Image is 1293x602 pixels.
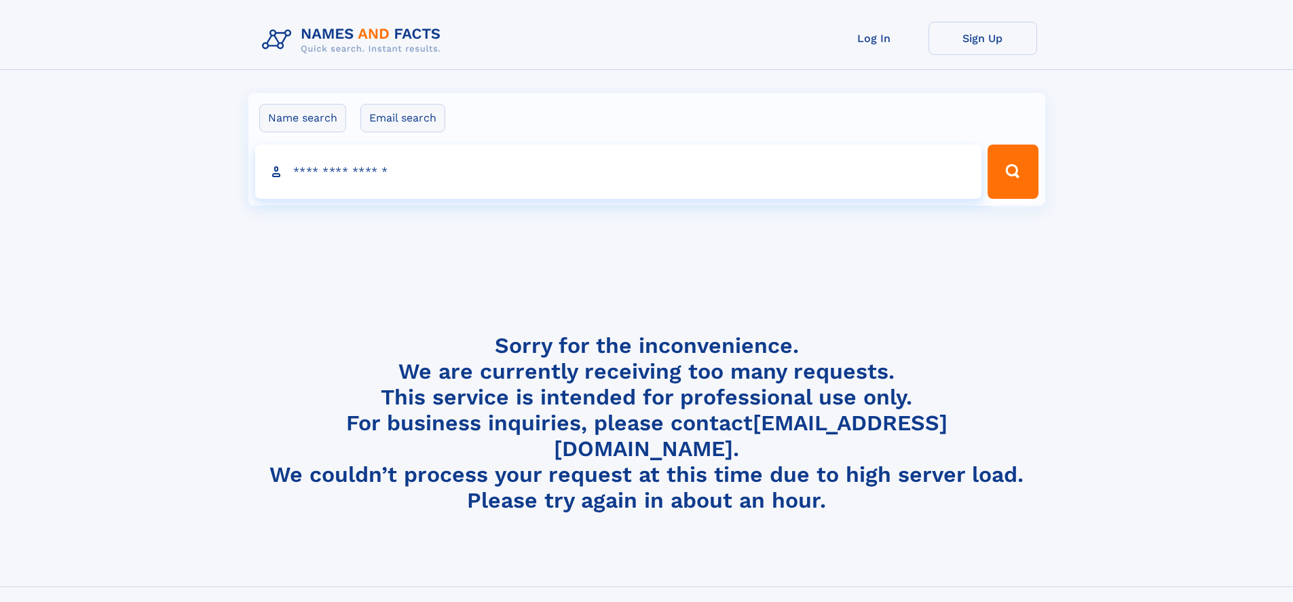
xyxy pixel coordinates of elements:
[257,22,452,58] img: Logo Names and Facts
[988,145,1038,199] button: Search Button
[257,333,1037,514] h4: Sorry for the inconvenience. We are currently receiving too many requests. This service is intend...
[259,104,346,132] label: Name search
[255,145,982,199] input: search input
[554,410,948,462] a: [EMAIL_ADDRESS][DOMAIN_NAME]
[820,22,929,55] a: Log In
[929,22,1037,55] a: Sign Up
[360,104,445,132] label: Email search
